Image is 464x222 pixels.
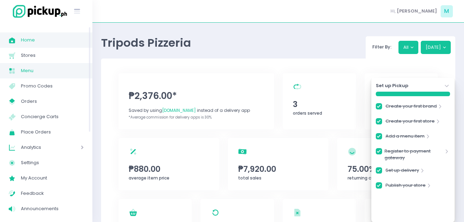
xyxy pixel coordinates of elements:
[21,82,84,91] span: Promo Codes
[21,66,84,75] span: Menu
[129,115,212,120] span: *Average commission for delivery apps is 30%
[283,73,356,129] a: 3orders served
[129,89,264,103] span: ₱2,376.00*
[337,138,438,190] a: 75.00%returning customers
[9,4,68,19] img: logo
[421,41,451,54] button: [DATE]
[119,138,219,190] a: ₱880.00average item price
[370,44,394,50] span: Filter By:
[21,204,84,213] span: Announcements
[21,128,84,137] span: Place Orders
[397,8,437,15] span: [PERSON_NAME]
[21,174,84,183] span: My Account
[441,5,453,17] span: M
[21,158,84,167] span: Settings
[386,167,419,176] a: Set up delivery
[238,163,318,175] span: ₱7,920.00
[293,110,322,116] span: orders served
[129,107,264,114] div: Saved by using instead of a delivery app
[398,41,419,54] button: All
[21,97,84,106] span: Orders
[293,98,346,110] span: 3
[376,82,408,89] strong: Set up Pickup
[386,118,435,127] a: Create your first store
[162,107,196,113] span: [DOMAIN_NAME]
[21,189,84,198] span: Feedback
[129,163,209,175] span: ₱880.00
[21,36,84,45] span: Home
[348,175,392,181] span: returning customers
[386,133,425,142] a: Add a menu item
[21,51,84,60] span: Stores
[348,163,428,175] span: 75.00%
[238,175,261,181] span: total sales
[365,73,438,129] a: 4orders
[101,35,191,51] span: Tripods Pizzeria
[390,8,396,15] span: Hi,
[21,112,84,121] span: Concierge Carts
[386,103,437,112] a: Create your first brand
[385,148,443,161] a: Register to payment gateway
[228,138,329,190] a: ₱7,920.00total sales
[129,175,169,181] span: average item price
[386,182,426,191] a: Publish your store
[21,143,61,152] span: Analytics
